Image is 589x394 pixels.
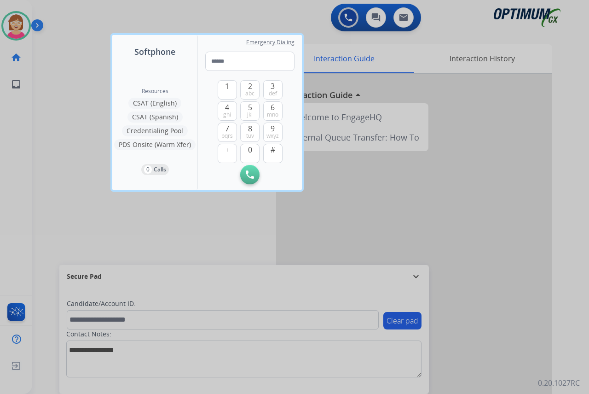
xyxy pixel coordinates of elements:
button: PDS Onsite (Warm Xfer) [114,139,196,150]
button: CSAT (Spanish) [127,112,183,123]
span: 9 [271,123,275,134]
button: 5jkl [240,101,260,121]
span: 5 [248,102,252,113]
span: 4 [225,102,229,113]
span: abc [245,90,254,97]
button: 9wxyz [263,123,283,142]
span: mno [267,111,278,118]
span: 0 [248,144,252,155]
button: # [263,144,283,163]
img: call-button [246,171,254,179]
span: Softphone [134,45,175,58]
p: 0.20.1027RC [538,377,580,388]
button: 7pqrs [218,123,237,142]
span: 2 [248,81,252,92]
button: + [218,144,237,163]
span: 7 [225,123,229,134]
span: ghi [223,111,231,118]
span: def [269,90,277,97]
span: 6 [271,102,275,113]
span: tuv [246,132,254,140]
button: 1 [218,80,237,100]
span: 1 [225,81,229,92]
span: Emergency Dialing [246,39,294,46]
button: Credentialing Pool [122,125,188,136]
button: CSAT (English) [128,98,181,109]
span: 8 [248,123,252,134]
button: 4ghi [218,101,237,121]
p: Calls [154,165,166,174]
span: wxyz [266,132,279,140]
p: 0 [144,165,152,174]
span: # [271,144,275,155]
span: 3 [271,81,275,92]
span: pqrs [221,132,233,140]
button: 0 [240,144,260,163]
button: 0Calls [141,164,169,175]
span: + [225,144,229,155]
span: jkl [247,111,253,118]
button: 2abc [240,80,260,100]
button: 8tuv [240,123,260,142]
button: 3def [263,80,283,100]
button: 6mno [263,101,283,121]
span: Resources [142,88,168,95]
